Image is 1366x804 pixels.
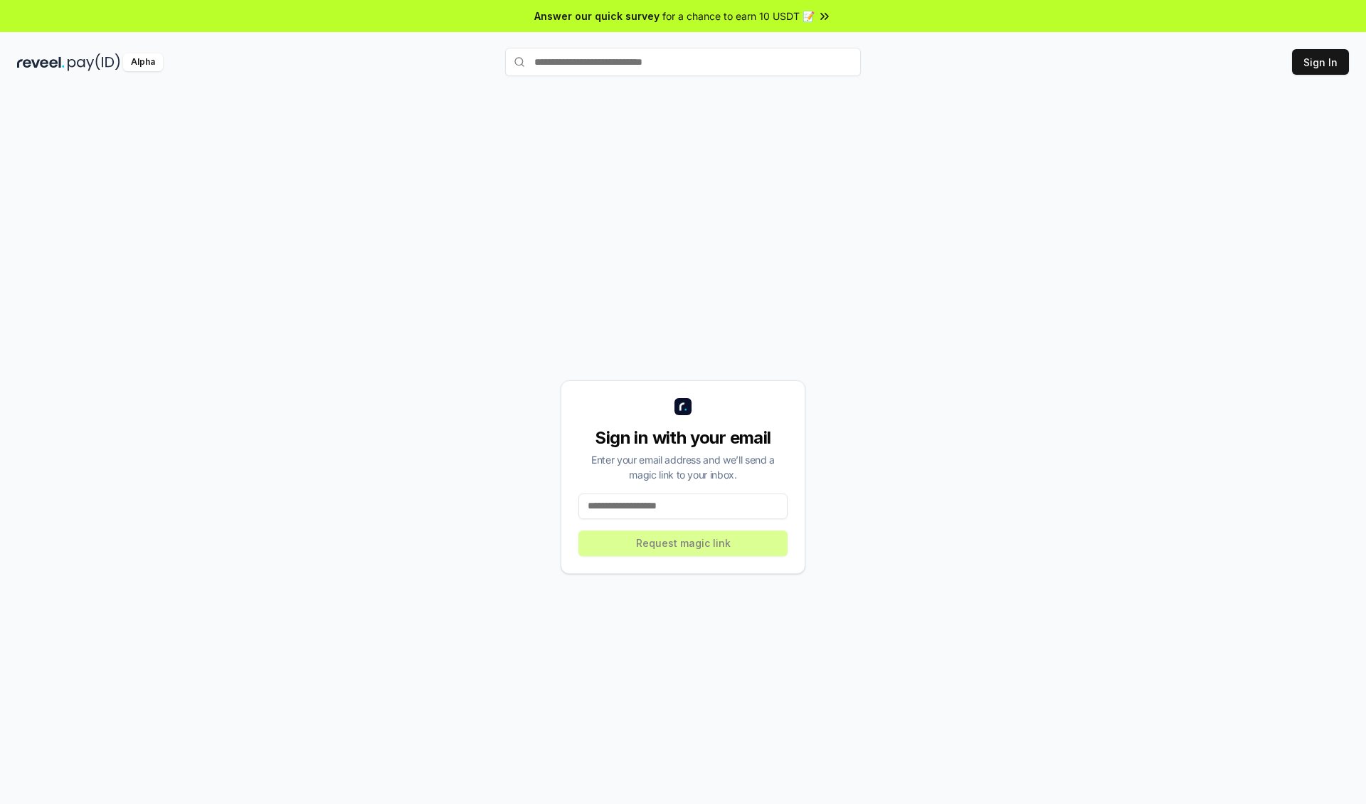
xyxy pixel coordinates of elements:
img: logo_small [674,398,692,415]
div: Sign in with your email [578,427,788,449]
span: for a chance to earn 10 USDT 📝 [662,9,815,24]
span: Answer our quick survey [534,9,660,24]
img: reveel_dark [17,53,65,71]
button: Sign In [1292,49,1349,75]
div: Alpha [123,53,163,71]
img: pay_id [68,53,120,71]
div: Enter your email address and we’ll send a magic link to your inbox. [578,452,788,482]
